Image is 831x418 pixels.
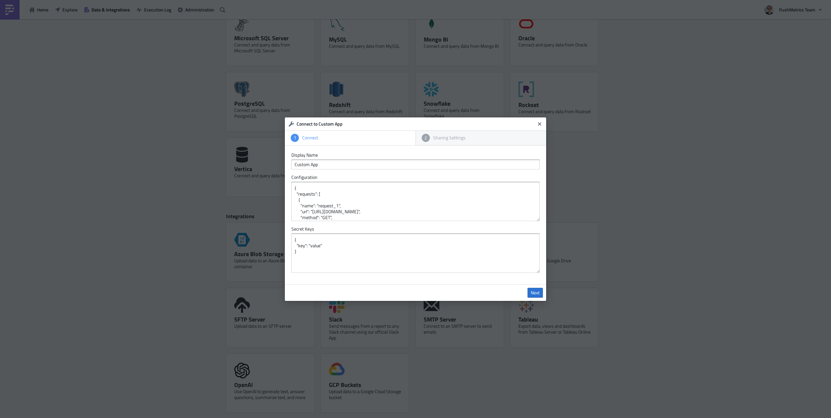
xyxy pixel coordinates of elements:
button: Close [535,119,545,129]
div: Connect [299,135,410,141]
label: Configuration [291,174,540,180]
div: 1 [291,134,299,142]
input: Give it a name [291,160,540,169]
div: Sharing Settings [430,135,541,141]
div: 2 [422,134,430,142]
span: Next [531,290,540,296]
label: Display Name [291,152,540,158]
a: Next [528,288,543,298]
h6: Connect to Custom App [297,121,535,127]
textarea: { "key": "value" } [291,234,540,273]
label: Secret Keys [291,226,540,232]
textarea: { "requests": [ { "name": "request_1", "url": "[URL][DOMAIN_NAME]", "method": "GET", "headers": {... [291,182,540,221]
